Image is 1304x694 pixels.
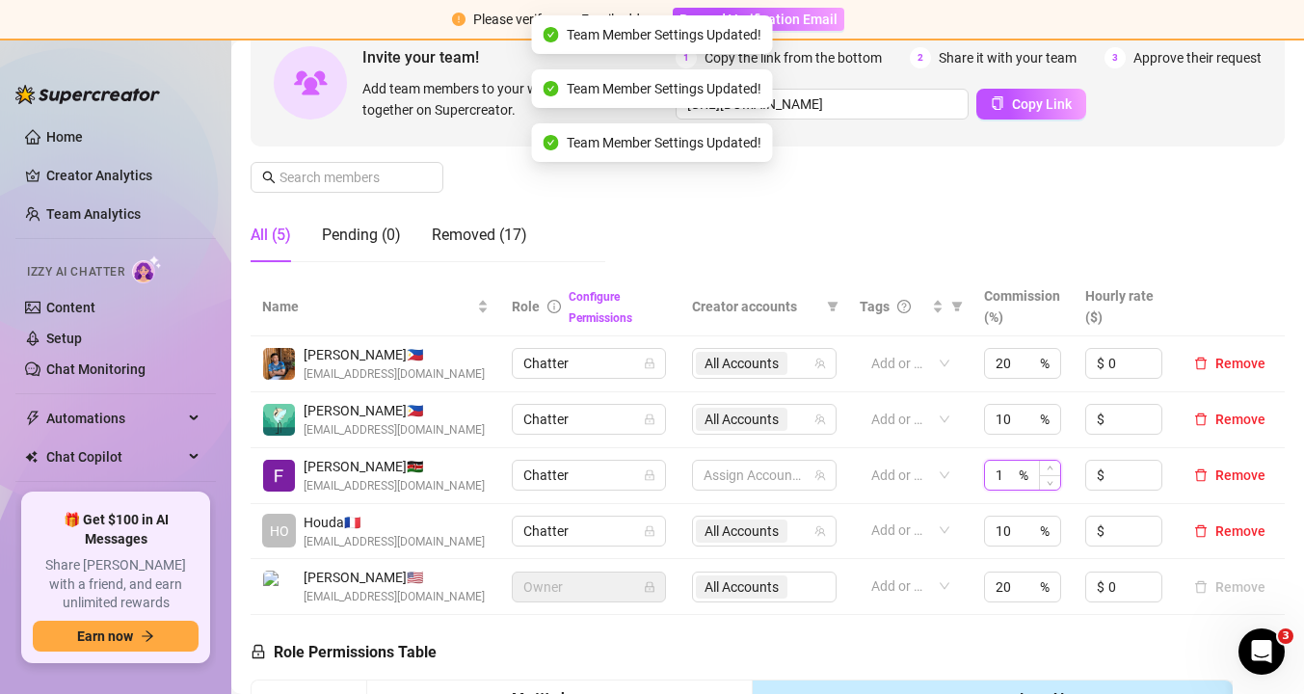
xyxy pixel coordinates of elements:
[897,300,911,313] span: question-circle
[15,85,160,104] img: logo-BBDzfeDw.svg
[823,292,842,321] span: filter
[1186,352,1273,375] button: Remove
[46,129,83,145] a: Home
[1186,520,1273,543] button: Remove
[860,296,890,317] span: Tags
[25,411,40,426] span: thunderbolt
[304,456,485,477] span: [PERSON_NAME] 🇰🇪
[304,533,485,551] span: [EMAIL_ADDRESS][DOMAIN_NAME]
[322,224,401,247] div: Pending (0)
[1194,357,1208,370] span: delete
[27,263,124,281] span: Izzy AI Chatter
[644,414,655,425] span: lock
[644,358,655,369] span: lock
[251,644,266,659] span: lock
[692,296,819,317] span: Creator accounts
[263,404,295,436] img: Jen
[304,421,485,440] span: [EMAIL_ADDRESS][DOMAIN_NAME]
[523,573,654,601] span: Owner
[972,278,1074,336] th: Commission (%)
[25,450,38,464] img: Chat Copilot
[46,160,200,191] a: Creator Analytics
[569,290,632,325] a: Configure Permissions
[567,24,761,45] span: Team Member Settings Updated!
[976,89,1086,120] button: Copy Link
[544,135,559,150] span: check-circle
[1215,412,1265,427] span: Remove
[263,348,295,380] img: Chester Tagayuna
[304,365,485,384] span: [EMAIL_ADDRESS][DOMAIN_NAME]
[1074,278,1175,336] th: Hourly rate ($)
[679,12,838,27] span: Resend Verification Email
[705,47,882,68] span: Copy the link from the bottom
[1104,47,1126,68] span: 3
[432,224,527,247] div: Removed (17)
[544,81,559,96] span: check-circle
[46,331,82,346] a: Setup
[304,477,485,495] span: [EMAIL_ADDRESS][DOMAIN_NAME]
[270,520,289,542] span: HO
[77,628,133,644] span: Earn now
[910,47,931,68] span: 2
[1012,96,1072,112] span: Copy Link
[827,301,838,312] span: filter
[547,300,561,313] span: info-circle
[673,8,844,31] button: Resend Verification Email
[304,588,485,606] span: [EMAIL_ADDRESS][DOMAIN_NAME]
[1047,480,1053,487] span: down
[1186,408,1273,431] button: Remove
[939,47,1077,68] span: Share it with your team
[696,352,787,375] span: All Accounts
[705,409,779,430] span: All Accounts
[304,400,485,421] span: [PERSON_NAME] 🇵🇭
[1238,628,1285,675] iframe: Intercom live chat
[304,567,485,588] span: [PERSON_NAME] 🇺🇸
[1186,464,1273,487] button: Remove
[523,349,654,378] span: Chatter
[696,520,787,543] span: All Accounts
[1039,461,1060,475] span: Increase Value
[262,296,473,317] span: Name
[362,45,676,69] span: Invite your team!
[705,353,779,374] span: All Accounts
[1194,413,1208,426] span: delete
[512,299,540,314] span: Role
[1215,356,1265,371] span: Remove
[1133,47,1262,68] span: Approve their request
[644,581,655,593] span: lock
[251,641,437,664] h5: Role Permissions Table
[676,47,697,68] span: 1
[1039,475,1060,490] span: Decrease Value
[947,292,967,321] span: filter
[33,556,199,613] span: Share [PERSON_NAME] with a friend, and earn unlimited rewards
[263,460,295,492] img: Franklin Marende
[304,512,485,533] span: Houda 🇫🇷
[644,469,655,481] span: lock
[46,361,146,377] a: Chat Monitoring
[1215,467,1265,483] span: Remove
[814,525,826,537] span: team
[132,255,162,283] img: AI Chatter
[473,9,665,30] div: Please verify your Email address
[696,408,787,431] span: All Accounts
[141,629,154,643] span: arrow-right
[33,511,199,548] span: 🎁 Get $100 in AI Messages
[814,414,826,425] span: team
[251,224,291,247] div: All (5)
[362,78,668,120] span: Add team members to your workspace and work together on Supercreator.
[1047,465,1053,471] span: up
[304,344,485,365] span: [PERSON_NAME] 🇵🇭
[544,27,559,42] span: check-circle
[523,517,654,546] span: Chatter
[567,132,761,153] span: Team Member Settings Updated!
[523,461,654,490] span: Chatter
[814,469,826,481] span: team
[46,441,183,472] span: Chat Copilot
[991,96,1004,110] span: copy
[1278,628,1293,644] span: 3
[1215,523,1265,539] span: Remove
[263,571,295,602] img: Alva K
[644,525,655,537] span: lock
[705,520,779,542] span: All Accounts
[46,206,141,222] a: Team Analytics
